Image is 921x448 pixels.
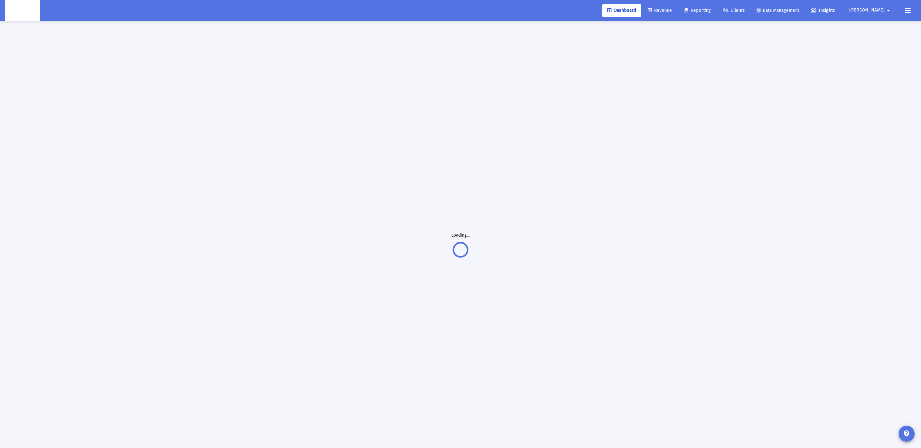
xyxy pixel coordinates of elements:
[842,4,900,17] button: [PERSON_NAME]
[10,4,35,17] img: Dashboard
[752,4,804,17] a: Data Management
[684,8,711,13] span: Reporting
[903,430,910,437] mat-icon: contact_support
[806,4,840,17] a: Insights
[679,4,716,17] a: Reporting
[885,4,892,17] mat-icon: arrow_drop_down
[718,4,750,17] a: Clients
[849,8,885,13] span: [PERSON_NAME]
[811,8,835,13] span: Insights
[643,4,677,17] a: Revenue
[648,8,672,13] span: Revenue
[602,4,641,17] a: Dashboard
[757,8,799,13] span: Data Management
[723,8,745,13] span: Clients
[607,8,636,13] span: Dashboard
